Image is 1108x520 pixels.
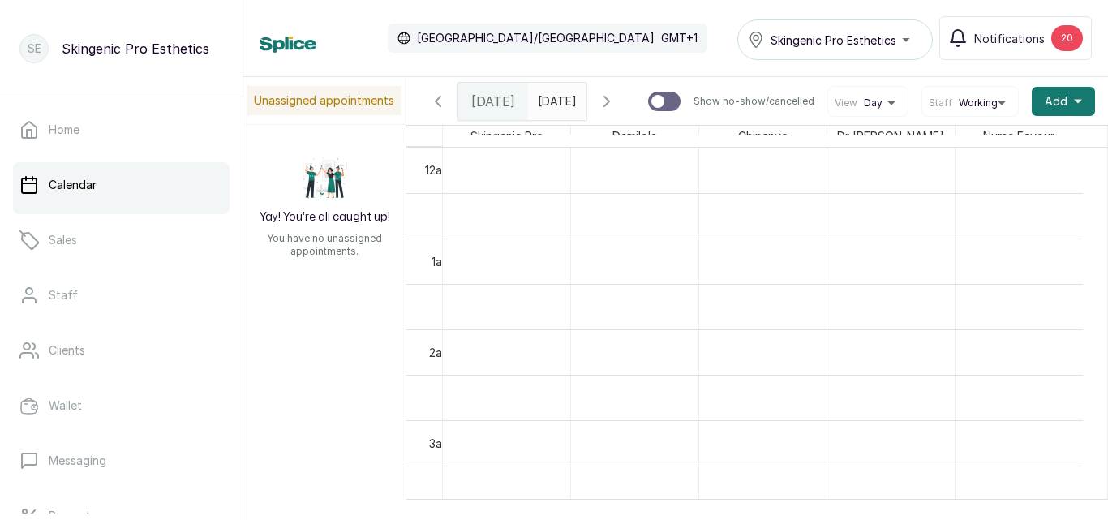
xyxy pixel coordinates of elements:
a: Calendar [13,162,230,208]
button: StaffWorking [929,97,1011,110]
div: 2am [426,344,454,361]
span: Notifications [974,30,1045,47]
span: Staff [929,97,952,110]
span: View [835,97,857,110]
p: Calendar [49,177,97,193]
p: Sales [49,232,77,248]
div: 1am [428,253,454,270]
p: [GEOGRAPHIC_DATA]/[GEOGRAPHIC_DATA] [417,30,655,46]
a: Staff [13,273,230,318]
div: 3am [426,435,454,452]
button: Skingenic Pro Esthetics [737,19,933,60]
span: [DATE] [471,92,515,111]
p: Unassigned appointments [247,86,401,115]
button: ViewDay [835,97,901,110]
span: Damilola [609,126,660,146]
p: Home [49,122,79,138]
p: Staff [49,287,78,303]
a: Home [13,107,230,153]
div: 12am [422,161,454,178]
span: Skingenic Pro [467,126,547,146]
a: Clients [13,328,230,373]
p: You have no unassigned appointments. [253,232,396,258]
p: Clients [49,342,85,359]
a: Messaging [13,438,230,483]
span: Working [959,97,998,110]
a: Wallet [13,383,230,428]
span: Dr [PERSON_NAME] [834,126,947,146]
p: GMT+1 [661,30,698,46]
p: Show no-show/cancelled [694,95,814,108]
div: [DATE] [458,83,528,120]
span: Skingenic Pro Esthetics [771,32,896,49]
span: Chinenye [735,126,791,146]
p: Wallet [49,398,82,414]
button: Add [1032,87,1095,116]
h2: Yay! You’re all caught up! [260,209,390,226]
a: Sales [13,217,230,263]
span: Add [1045,93,1067,110]
button: Notifications20 [939,16,1092,60]
p: Skingenic Pro Esthetics [62,39,209,58]
div: 20 [1051,25,1083,51]
span: Nurse Favour [980,126,1058,146]
span: Day [864,97,883,110]
p: SE [28,41,41,57]
p: Messaging [49,453,106,469]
